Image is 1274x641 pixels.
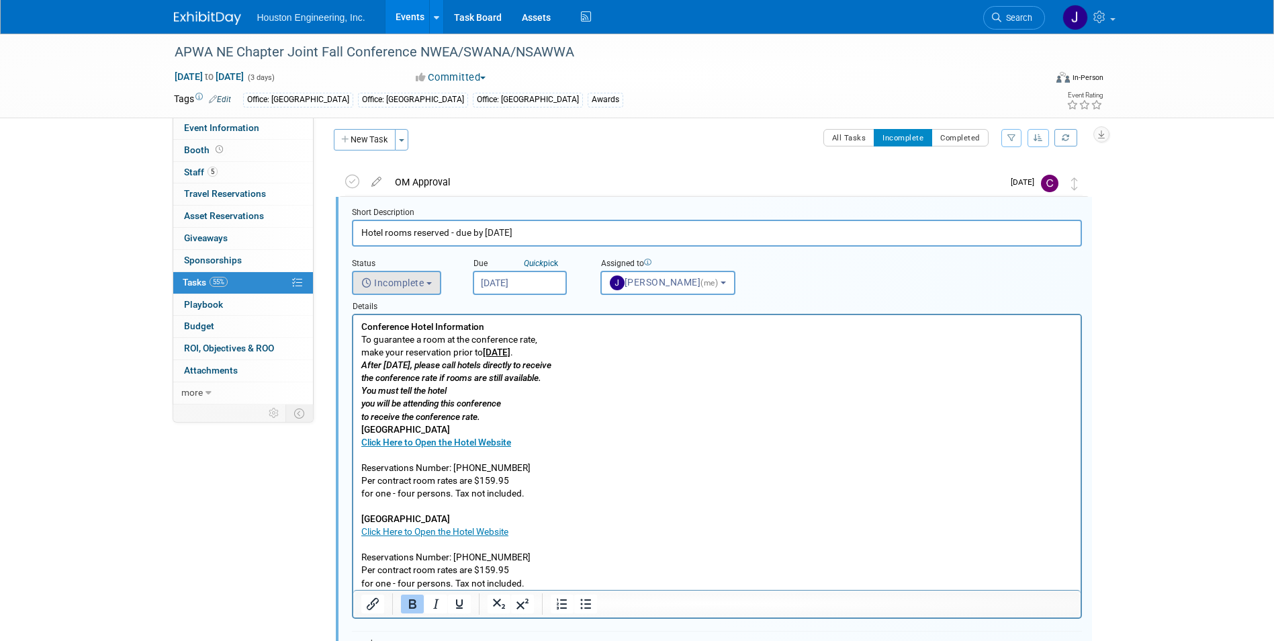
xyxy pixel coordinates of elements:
button: Completed [931,129,989,146]
button: Numbered list [551,595,574,613]
span: Sponsorships [184,255,242,265]
span: 5 [208,167,218,177]
a: Budget [173,316,313,337]
div: OM Approval [388,171,1003,194]
button: Bold [401,595,424,613]
button: Bullet list [574,595,597,613]
div: Due [473,258,580,271]
span: (3 days) [246,73,275,82]
a: Asset Reservations [173,206,313,227]
button: Committed [411,71,491,85]
span: Staff [184,167,218,177]
div: APWA NE Chapter Joint Fall Conference NWEA/SWANA/NSAWWA [170,40,1025,65]
iframe: Rich Text Area [353,315,1081,590]
td: Tags [174,92,231,108]
td: Personalize Event Tab Strip [263,404,286,422]
button: Insert/edit link [361,595,384,613]
a: Staff5 [173,162,313,183]
span: [DATE] [DATE] [174,71,244,83]
span: Event Information [184,122,259,133]
a: Booth [173,140,313,161]
div: Office: [GEOGRAPHIC_DATA] [358,93,468,107]
div: Event Format [966,70,1104,90]
a: ROI, Objectives & ROO [173,338,313,359]
button: Underline [448,595,471,613]
button: Superscript [511,595,534,613]
i: Move task [1071,177,1078,190]
span: [DATE] [1011,177,1041,187]
span: [PERSON_NAME] [610,277,721,288]
a: Tasks55% [173,272,313,294]
a: Attachments [173,360,313,382]
span: Asset Reservations [184,210,264,221]
span: 55% [210,277,228,287]
div: Office: [GEOGRAPHIC_DATA] [473,93,583,107]
a: Playbook [173,294,313,316]
button: Incomplete [352,271,441,295]
span: Attachments [184,365,238,376]
div: Event Rating [1066,92,1103,99]
img: Chris Furman [1041,175,1058,192]
div: Status [352,258,453,271]
span: more [181,387,203,398]
span: Search [1001,13,1032,23]
div: Office: [GEOGRAPHIC_DATA] [243,93,353,107]
div: Assigned to [600,258,768,271]
a: Event Information [173,118,313,139]
img: ExhibitDay [174,11,241,25]
button: New Task [334,129,396,151]
a: edit [365,176,388,188]
img: Jessica Lambrecht [1062,5,1088,30]
i: Quick [524,259,543,268]
button: Incomplete [874,129,932,146]
a: Quickpick [521,258,561,269]
span: Booth [184,144,226,155]
span: Tasks [183,277,228,288]
img: Format-Inperson.png [1056,72,1070,83]
span: Houston Engineering, Inc. [257,12,365,23]
a: Giveaways [173,228,313,249]
input: Due Date [473,271,567,295]
a: Travel Reservations [173,183,313,205]
a: Edit [209,95,231,104]
span: (me) [700,278,718,288]
span: Travel Reservations [184,188,266,199]
div: Short Description [352,207,1082,220]
span: Booth not reserved yet [213,144,226,155]
input: Name of task or a short description [352,220,1082,246]
button: [PERSON_NAME](me) [600,271,735,295]
a: more [173,382,313,404]
div: In-Person [1072,73,1103,83]
td: Toggle Event Tabs [285,404,313,422]
a: Sponsorships [173,250,313,271]
span: to [203,71,216,82]
button: All Tasks [823,129,875,146]
span: ROI, Objectives & ROO [184,343,274,353]
div: Details [352,295,1082,314]
span: Incomplete [361,277,424,288]
button: Subscript [488,595,510,613]
a: Refresh [1054,129,1077,146]
a: Search [983,6,1045,30]
button: Italic [424,595,447,613]
div: Awards [588,93,623,107]
span: Budget [184,320,214,331]
span: Playbook [184,299,223,310]
span: Giveaways [184,232,228,243]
